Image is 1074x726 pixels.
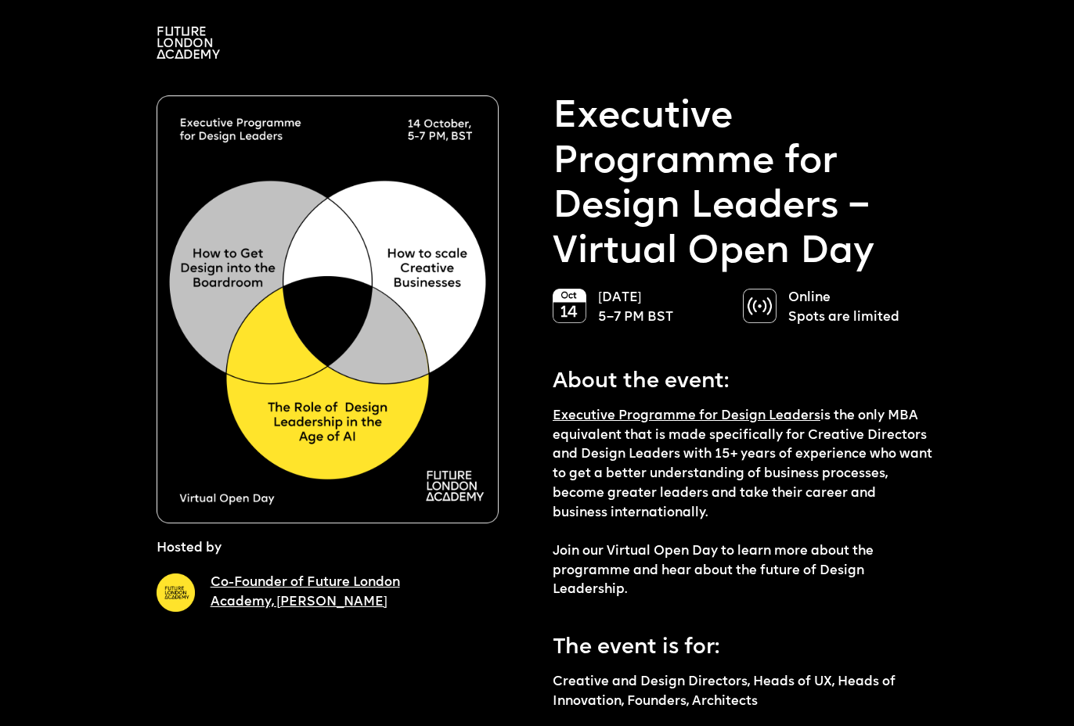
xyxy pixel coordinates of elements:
img: A yellow circle with Future London Academy logo [157,573,195,612]
a: Executive Programme for Design Leaders [553,410,820,422]
img: A logo saying in 3 lines: Future London Academy [157,27,220,59]
p: Creative and Design Directors, Heads of UX, Heads of Innovation, Founders, Architects [553,673,933,711]
p: The event is for: [553,624,933,664]
p: Executive Programme for Design Leaders – Virtual Open Day [553,95,933,276]
p: is the only MBA equivalent that is made specifically for Creative Directors and Design Leaders wi... [553,407,933,600]
p: Hosted by [157,539,222,559]
p: About the event: [553,358,933,398]
a: Co-Founder of Future London Academy, [PERSON_NAME] [211,577,400,609]
p: Online Spots are limited [788,289,917,327]
p: [DATE] 5–7 PM BST [598,289,727,327]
